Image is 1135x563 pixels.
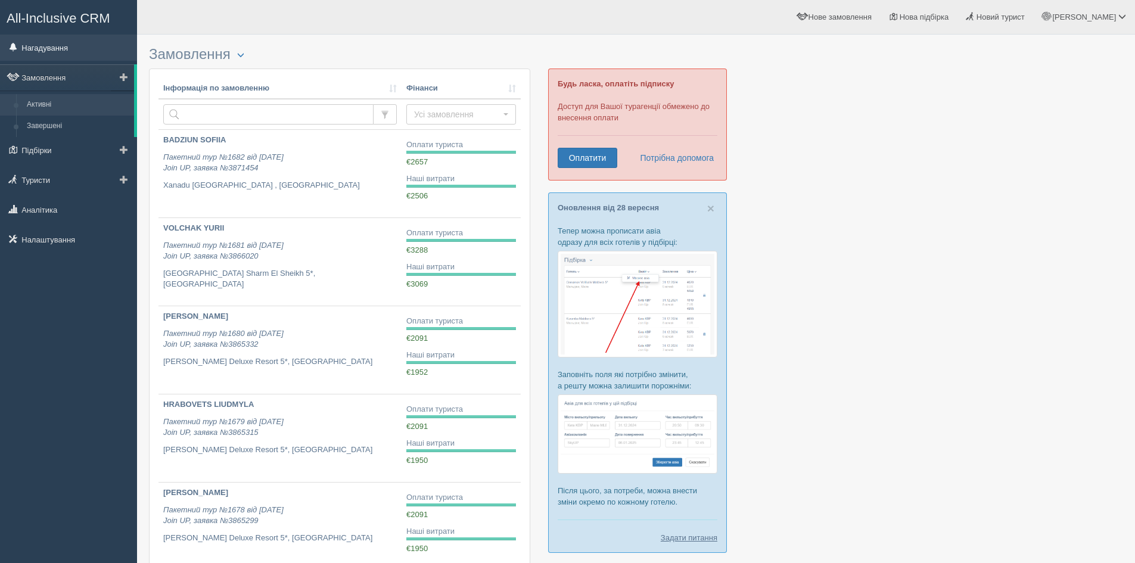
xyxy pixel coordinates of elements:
div: Оплати туриста [406,492,516,503]
b: VOLCHAK YURII [163,223,224,232]
div: Оплати туриста [406,228,516,239]
p: Після цього, за потреби, можна внести зміни окремо по кожному готелю. [558,485,717,508]
span: All-Inclusive CRM [7,11,110,26]
i: Пакетний тур №1679 від [DATE] Join UP, заявка №3865315 [163,417,284,437]
span: €2091 [406,422,428,431]
span: €2091 [406,510,428,519]
img: %D0%BF%D1%96%D0%B4%D0%B1%D1%96%D1%80%D0%BA%D0%B0-%D0%B0%D0%B2%D1%96%D0%B0-2-%D1%81%D1%80%D0%BC-%D... [558,394,717,474]
img: %D0%BF%D1%96%D0%B4%D0%B1%D1%96%D1%80%D0%BA%D0%B0-%D0%B0%D0%B2%D1%96%D0%B0-1-%D1%81%D1%80%D0%BC-%D... [558,251,717,357]
i: Пакетний тур №1680 від [DATE] Join UP, заявка №3865332 [163,329,284,349]
span: Новий турист [977,13,1025,21]
b: [PERSON_NAME] [163,312,228,321]
p: [PERSON_NAME] Deluxe Resort 5*, [GEOGRAPHIC_DATA] [163,533,397,544]
p: [PERSON_NAME] Deluxe Resort 5*, [GEOGRAPHIC_DATA] [163,356,397,368]
span: €1952 [406,368,428,377]
p: [GEOGRAPHIC_DATA] Sharm El Sheikh 5*, [GEOGRAPHIC_DATA] [163,268,397,290]
button: Close [707,202,714,214]
a: [PERSON_NAME] Пакетний тур №1680 від [DATE]Join UP, заявка №3865332 [PERSON_NAME] Deluxe Resort 5... [158,306,402,394]
a: Оновлення від 28 вересня [558,203,659,212]
b: Будь ласка, оплатіть підписку [558,79,674,88]
span: [PERSON_NAME] [1052,13,1116,21]
span: Нова підбірка [900,13,949,21]
span: €3069 [406,279,428,288]
i: Пакетний тур №1682 від [DATE] Join UP, заявка №3871454 [163,153,284,173]
a: VOLCHAK YURII Пакетний тур №1681 від [DATE]Join UP, заявка №3866020 [GEOGRAPHIC_DATA] Sharm El Sh... [158,218,402,306]
span: €1950 [406,544,428,553]
b: [PERSON_NAME] [163,488,228,497]
span: Нове замовлення [809,13,872,21]
a: BADZIUN SOFIIA Пакетний тур №1682 від [DATE]Join UP, заявка №3871454 Xanadu [GEOGRAPHIC_DATA] , [... [158,130,402,217]
div: Наші витрати [406,438,516,449]
span: Усі замовлення [414,108,500,120]
div: Оплати туриста [406,316,516,327]
a: Потрібна допомога [632,148,714,168]
a: Активні [21,94,134,116]
p: Xanadu [GEOGRAPHIC_DATA] , [GEOGRAPHIC_DATA] [163,180,397,191]
div: Наші витрати [406,173,516,185]
p: [PERSON_NAME] Deluxe Resort 5*, [GEOGRAPHIC_DATA] [163,444,397,456]
i: Пакетний тур №1678 від [DATE] Join UP, заявка №3865299 [163,505,284,525]
span: €1950 [406,456,428,465]
a: HRABOVETS LIUDMYLA Пакетний тур №1679 від [DATE]Join UP, заявка №3865315 [PERSON_NAME] Deluxe Res... [158,394,402,482]
b: HRABOVETS LIUDMYLA [163,400,254,409]
div: Оплати туриста [406,404,516,415]
span: €2506 [406,191,428,200]
a: Фінанси [406,83,516,94]
i: Пакетний тур №1681 від [DATE] Join UP, заявка №3866020 [163,241,284,261]
div: Доступ для Вашої турагенції обмежено до внесення оплати [548,69,727,181]
a: All-Inclusive CRM [1,1,136,33]
span: €2091 [406,334,428,343]
p: Заповніть поля які потрібно змінити, а решту можна залишити порожніми: [558,369,717,391]
div: Наші витрати [406,526,516,537]
span: × [707,201,714,215]
p: Тепер можна прописати авіа одразу для всіх готелів у підбірці: [558,225,717,248]
div: Наші витрати [406,350,516,361]
div: Наші витрати [406,262,516,273]
a: Задати питання [661,532,717,543]
input: Пошук за номером замовлення, ПІБ або паспортом туриста [163,104,374,125]
div: Оплати туриста [406,139,516,151]
a: Завершені [21,116,134,137]
button: Усі замовлення [406,104,516,125]
a: Інформація по замовленню [163,83,397,94]
a: Оплатити [558,148,617,168]
span: €3288 [406,245,428,254]
h3: Замовлення [149,46,530,63]
b: BADZIUN SOFIIA [163,135,226,144]
span: €2657 [406,157,428,166]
